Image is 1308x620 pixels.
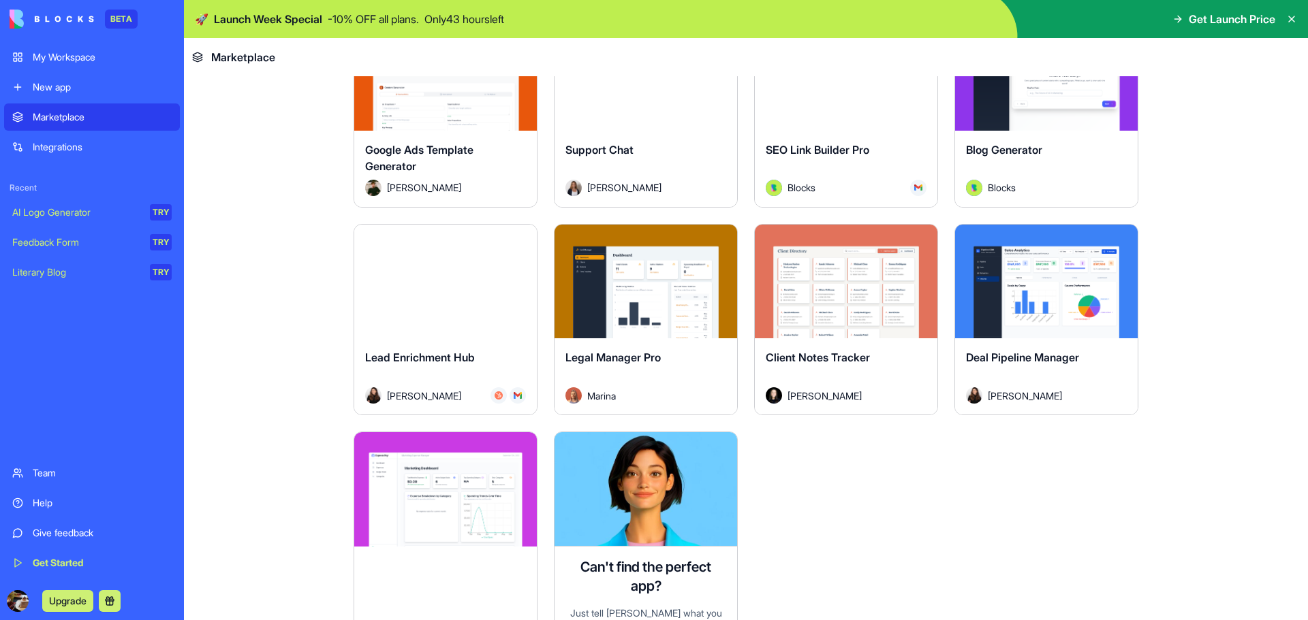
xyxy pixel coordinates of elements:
[565,557,726,595] h4: Can't find the perfect app?
[4,182,180,193] span: Recent
[33,526,172,540] div: Give feedback
[4,259,180,286] a: Literary BlogTRY
[159,22,187,49] img: Profile image for Michal
[988,389,1062,403] span: [PERSON_NAME]
[565,387,582,404] img: Avatar
[365,180,381,196] img: Avatar
[766,143,869,157] span: SEO Link Builder Pro
[33,466,172,480] div: Team
[554,16,738,208] a: Support ChatAvatar[PERSON_NAME]
[587,180,661,195] span: [PERSON_NAME]
[12,265,140,279] div: Literary Blog
[27,120,245,143] p: How can we help?
[211,49,275,65] span: Marketplace
[33,556,172,570] div: Get Started
[365,143,473,173] span: Google Ads Template Generator
[33,140,172,154] div: Integrations
[33,110,172,124] div: Marketplace
[20,327,253,353] div: FAQ
[587,389,616,403] span: Marina
[28,333,228,347] div: FAQ
[4,549,180,576] a: Get Started
[28,172,228,186] div: Send us a message
[555,432,737,546] img: Ella AI assistant
[754,16,938,208] a: SEO Link Builder ProAvatarBlocks
[4,489,180,517] a: Help
[4,519,180,546] a: Give feedback
[4,229,180,256] a: Feedback FormTRY
[954,224,1138,416] a: Deal Pipeline ManagerAvatar[PERSON_NAME]
[954,16,1138,208] a: Blog GeneratorAvatarBlocks
[1189,11,1275,27] span: Get Launch Price
[424,11,504,27] p: Only 43 hours left
[4,199,180,226] a: AI Logo GeneratorTRY
[966,180,982,196] img: Avatar
[150,234,172,250] div: TRY
[988,180,1016,195] span: Blocks
[30,459,61,468] span: Home
[4,103,180,131] a: Marketplace
[788,180,815,195] span: Blocks
[788,389,862,403] span: [PERSON_NAME]
[354,224,538,416] a: Lead Enrichment HubAvatar[PERSON_NAME]
[20,295,253,322] button: Search for help
[28,186,228,201] div: We'll be back online in 30 minutes
[966,143,1042,157] span: Blog Generator
[565,143,634,157] span: Support Chat
[42,593,93,607] a: Upgrade
[27,26,44,48] img: logo
[28,301,110,316] span: Search for help
[150,204,172,221] div: TRY
[10,10,94,29] img: logo
[514,391,522,399] img: Gmail_trouth.svg
[33,80,172,94] div: New app
[495,391,503,399] img: Hubspot_zz4hgj.svg
[328,11,419,27] p: - 10 % OFF all plans.
[33,496,172,510] div: Help
[554,224,738,416] a: Legal Manager ProAvatarMarina
[966,387,982,404] img: Avatar
[4,459,180,487] a: Team
[14,161,259,212] div: Send us a messageWe'll be back online in 30 minutes
[105,10,138,29] div: BETA
[234,22,259,46] div: Close
[150,264,172,280] div: TRY
[182,425,272,479] button: Help
[12,206,140,219] div: AI Logo Generator
[365,350,475,364] span: Lead Enrichment Hub
[33,50,172,64] div: My Workspace
[565,350,661,364] span: Legal Manager Pro
[766,350,870,364] span: Client Notes Tracker
[766,387,782,404] img: Avatar
[4,133,180,161] a: Integrations
[42,590,93,612] button: Upgrade
[754,224,938,416] a: Client Notes TrackerAvatar[PERSON_NAME]
[10,10,138,29] a: BETA
[28,256,228,270] div: Tickets
[365,387,381,404] img: Avatar
[216,459,238,468] span: Help
[113,459,160,468] span: Messages
[195,11,208,27] span: 🚀
[20,250,253,276] div: Tickets
[12,235,140,249] div: Feedback Form
[766,180,782,196] img: Avatar
[7,590,29,612] img: ACg8ocJXX14tsXFT_c-CDAmYV--u0j2cmUs3VYPpG5gGspIsNUymHrM=s96-c
[214,11,322,27] span: Launch Week Special
[4,74,180,101] a: New app
[966,350,1079,364] span: Deal Pipeline Manager
[91,425,181,479] button: Messages
[565,180,582,196] img: Avatar
[4,44,180,71] a: My Workspace
[354,16,538,208] a: Google Ads Template GeneratorAvatar[PERSON_NAME]
[387,389,461,403] span: [PERSON_NAME]
[914,184,922,192] img: Gmail_trouth.svg
[28,231,245,245] div: Create a ticket
[387,180,461,195] span: [PERSON_NAME]
[27,97,245,120] p: Hi 앨리 👋
[185,22,213,49] img: Profile image for Shelly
